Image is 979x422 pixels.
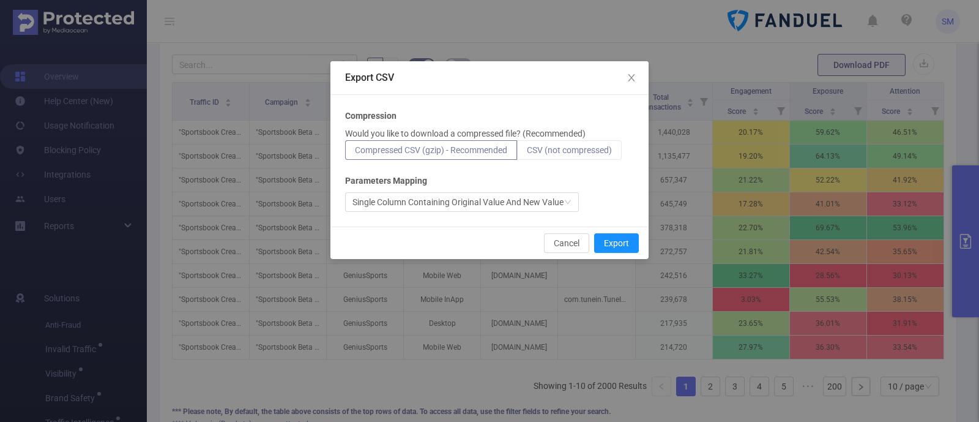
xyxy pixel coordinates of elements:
b: Parameters Mapping [345,175,427,187]
span: CSV (not compressed) [527,145,612,155]
span: Compressed CSV (gzip) - Recommended [355,145,507,155]
i: icon: down [564,198,571,207]
div: Single Column Containing Original Value And New Value [352,193,564,211]
p: Would you like to download a compressed file? (Recommended) [345,127,586,140]
div: Export CSV [345,71,634,85]
i: icon: close [627,73,636,83]
button: Close [614,61,649,96]
button: Export [594,233,639,253]
button: Cancel [544,233,589,253]
b: Compression [345,110,396,122]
